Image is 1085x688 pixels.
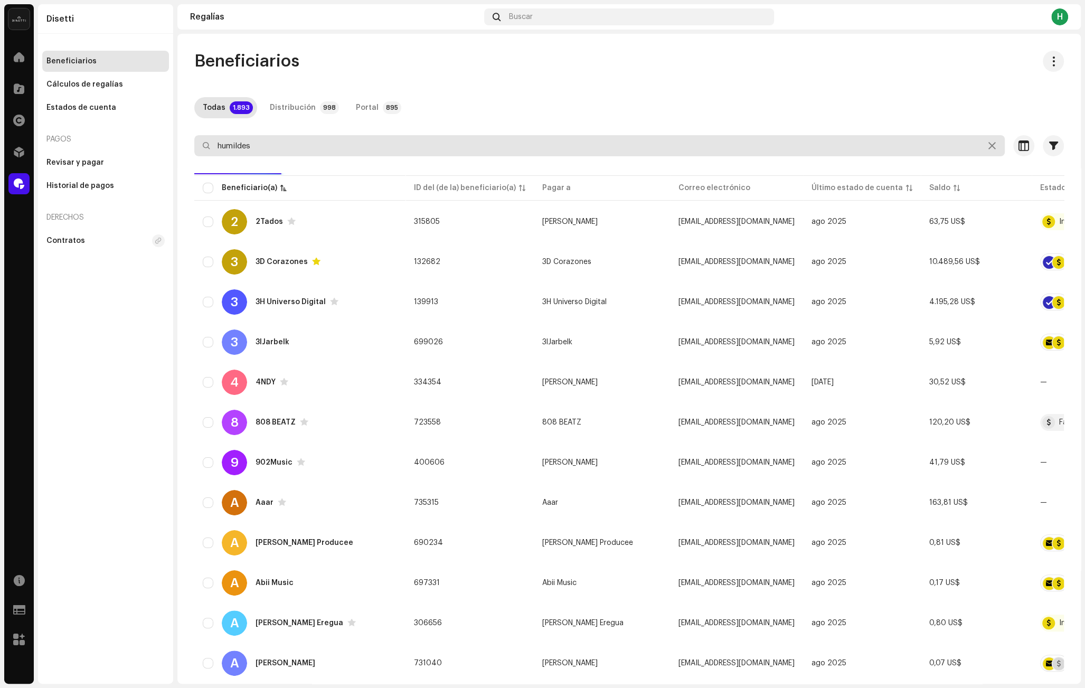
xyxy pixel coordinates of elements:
div: Último estado de cuenta [812,183,903,193]
span: Andres Beleño [542,379,598,386]
div: 3 [222,249,247,275]
div: 3lJarbelk [256,338,289,346]
span: 808 BEATZ [542,419,581,426]
span: 132682 [414,258,440,266]
div: Distribución [270,97,316,118]
div: 808 BEATZ [256,419,296,426]
span: 334354 [414,379,441,386]
div: ID del (de la) beneficiario(a) [414,183,516,193]
span: ago 2025 [812,539,846,546]
span: ago 2025 [812,459,846,466]
p-badge: 998 [320,101,339,114]
div: A [222,570,247,596]
span: cima.inc3@hotmail.com [678,218,795,225]
span: 63,75 US$ [929,218,965,225]
p-badge: 1.893 [230,101,253,114]
span: 4.195,28 US$ [929,298,975,306]
span: 902prods@gmail.com [678,459,795,466]
span: soloartistas3dc@hotmail.com [678,258,795,266]
span: 30,52 US$ [929,379,966,386]
span: aaaronthebeat@gmail.com [678,499,795,506]
div: 4NDY [256,379,276,386]
div: 9 [222,450,247,475]
span: 163,81 US$ [929,499,968,506]
p-badge: 895 [383,101,401,114]
div: 3D Corazones [256,258,308,266]
re-a-nav-header: Derechos [42,205,169,230]
input: Buscar [194,135,1005,156]
re-m-nav-item: Revisar y pagar [42,152,169,173]
span: Abraham Thiago [542,659,598,667]
div: A [222,651,247,676]
div: 2 [222,209,247,234]
div: A [222,490,247,515]
div: Portal [356,97,379,118]
span: 731040 [414,659,442,667]
span: Buscar [509,13,533,21]
span: Abner Eregua [542,619,624,627]
span: ago 2025 [812,338,846,346]
span: 697331 [414,579,440,587]
div: Beneficiarios [46,57,97,65]
span: jarbelkheredia@gmail.com [678,338,795,346]
span: ago 2025 [812,659,846,667]
span: 3D Corazones [542,258,591,266]
div: Historial de pagos [46,182,114,190]
div: Contratos [46,237,85,245]
span: 5,92 US$ [929,338,961,346]
span: Aaar [542,499,558,506]
div: 3 [222,289,247,315]
span: 3huniversodigital@gmail.com [678,298,795,306]
span: 0,17 US$ [929,579,960,587]
div: Abraham Thiago [256,659,315,667]
span: 0,07 US$ [929,659,961,667]
span: 3H Universo Digital [542,298,607,306]
div: Abii Music [256,579,294,587]
span: ago 2025 [812,619,846,627]
div: Abdiel Producee [256,539,353,546]
span: 0,80 US$ [929,619,963,627]
span: 306656 [414,619,442,627]
div: Cálculos de regalías [46,80,123,89]
div: Estados de cuenta [46,103,116,112]
div: Abner Eregua [256,619,343,627]
span: Beneficiarios [194,51,299,72]
div: 3H Universo Digital [256,298,326,306]
div: 8 [222,410,247,435]
span: ago 2025 [812,258,846,266]
div: 902Music [256,459,293,466]
re-m-nav-item: Beneficiarios [42,51,169,72]
span: 690234 [414,539,443,546]
span: Alejandro Ordóñez [542,459,598,466]
div: Regalías [190,13,480,21]
span: 10.489,56 US$ [929,258,980,266]
re-a-nav-header: Pagos [42,127,169,152]
re-m-nav-item: Historial de pagos [42,175,169,196]
div: Revisar y pagar [46,158,104,167]
div: 2Tados [256,218,283,225]
span: ago 2025 [812,298,846,306]
img: 02a7c2d3-3c89-4098-b12f-2ff2945c95ee [8,8,30,30]
span: 315805 [414,218,440,225]
span: 723558 [414,419,441,426]
span: ago 2025 [812,579,846,587]
span: abrahamthiago125@gmail.com [678,659,795,667]
div: Aaar [256,499,273,506]
div: H [1051,8,1068,25]
span: abimusic2022@gmail.com [678,579,795,587]
span: Abdiel Producee [542,539,633,546]
span: ago 2025 [812,419,846,426]
span: may 2024 [812,379,834,386]
div: Saldo [929,183,950,193]
span: ago 2025 [812,218,846,225]
div: 4 [222,370,247,395]
span: 735315 [414,499,439,506]
span: 0,81 US$ [929,539,960,546]
div: A [222,610,247,636]
span: Juan Lorenzo [542,218,598,225]
span: 699026 [414,338,443,346]
span: ago 2025 [812,499,846,506]
span: 139913 [414,298,438,306]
